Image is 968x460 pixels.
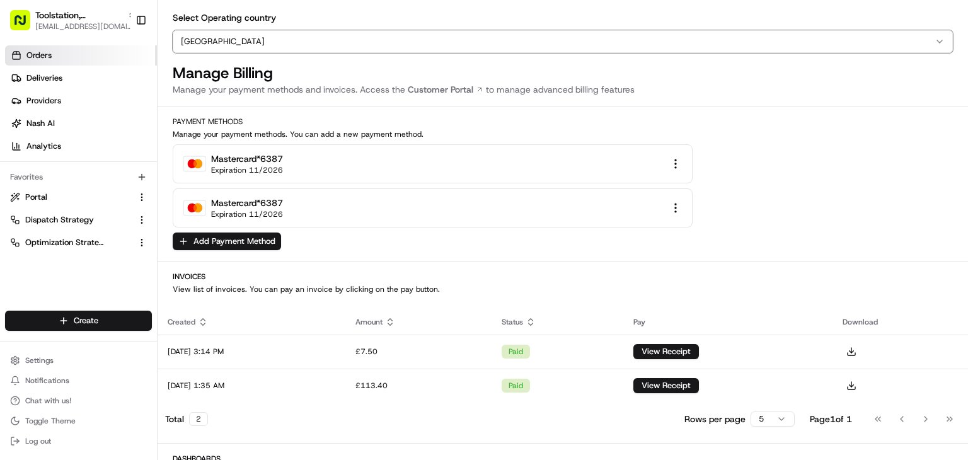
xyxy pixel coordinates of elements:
span: Chat with us! [25,396,71,406]
button: [EMAIL_ADDRESS][DOMAIN_NAME] [35,21,136,32]
button: Settings [5,352,152,369]
button: Toggle Theme [5,412,152,430]
span: • [106,291,110,301]
a: Optimization Strategy [10,237,132,248]
span: Analytics [26,141,61,152]
div: mastercard *6387 [211,152,283,165]
p: Rows per page [684,413,746,425]
span: Portal [25,192,47,203]
button: View Receipt [633,378,699,393]
div: Expiration 11/2026 [211,209,283,219]
td: [DATE] 1:35 AM [158,369,345,403]
button: Send [218,354,233,369]
div: Total [165,412,208,426]
a: Dispatch Strategy [10,214,132,226]
div: Expiration 11/2026 [211,165,283,175]
button: Notifications [5,372,152,389]
p: I see you have sent the email as well [47,264,207,279]
div: paid [502,379,530,393]
img: 1736555255976-a54dd68f-1ca7-489b-9aae-adbdc363a1c4 [25,275,35,285]
img: Grace Nketiah [13,99,33,119]
a: Providers [5,91,157,111]
span: Providers [26,95,61,106]
p: Pleasure! [47,100,87,115]
span: [PERSON_NAME] [40,127,103,137]
span: Orders [26,50,52,61]
div: Thanks [192,45,223,60]
button: Toolstation, [GEOGRAPHIC_DATA][EMAIL_ADDRESS][DOMAIN_NAME] [5,5,130,35]
h2: Payment Methods [173,117,953,127]
div: Page 1 of 1 [810,413,852,425]
img: Grace Nketiah [13,263,33,283]
button: Chat with us! [5,392,152,410]
img: 1736555255976-a54dd68f-1ca7-489b-9aae-adbdc363a1c4 [25,243,35,253]
span: 11:54 AM [113,291,149,301]
button: Add Payment Method [173,233,281,250]
a: Portal [10,192,132,203]
button: View Receipt [633,344,699,359]
span: Optimization Strategy [25,237,105,248]
p: View list of invoices. You can pay an invoice by clicking on the pay button. [173,284,953,294]
span: Notifications [25,376,69,386]
div: What is your email [PERSON_NAME]? [82,161,223,191]
img: 1736555255976-a54dd68f-1ca7-489b-9aae-adbdc363a1c4 [25,112,35,122]
button: Portal [5,187,152,207]
div: Download [843,317,958,327]
img: Grace Nketiah [13,230,33,250]
a: Deliveries [5,68,157,88]
span: Create [74,315,98,326]
div: £113.40 [355,381,481,391]
span: Dispatch Strategy [25,214,94,226]
label: Select Operating country [173,12,276,23]
div: Pay [633,317,822,327]
button: Optimization Strategy [5,233,152,253]
div: Status [502,317,614,327]
p: [EMAIL_ADDRESS][DOMAIN_NAME] [47,231,198,246]
span: Settings [25,355,54,365]
a: Analytics [5,136,157,156]
p: Manage your payment methods. You can add a new payment method. [173,129,953,139]
span: • [106,127,110,137]
div: Yes, thank you. [158,325,223,340]
a: Orders [5,45,157,66]
div: Favorites [5,167,152,187]
h2: Invoices [173,272,953,282]
span: [PERSON_NAME] [40,291,103,301]
img: Go home [33,10,48,25]
button: back [13,10,28,25]
button: Toolstation, [GEOGRAPHIC_DATA] [35,9,122,21]
div: £7.50 [355,347,481,357]
span: Toggle Theme [25,416,76,426]
div: mastercard *6387 [211,197,283,209]
a: Customer Portal [405,83,486,96]
span: 11:52 AM [193,200,229,210]
button: Log out [5,432,152,450]
span: 11:49 AM [193,69,229,79]
div: Amount [355,317,481,327]
span: Log out [25,436,51,446]
span: Nash AI [26,118,55,129]
span: 11:49 AM [113,127,149,137]
td: [DATE] 3:14 PM [158,335,345,369]
h1: Manage Billing [173,63,953,83]
div: 2 [189,412,208,426]
button: Dispatch Strategy [5,210,152,230]
div: Created [168,317,335,327]
button: Create [5,311,152,331]
a: Nash AI [5,113,157,134]
div: paid [502,345,530,359]
span: Deliveries [26,72,62,84]
p: Manage your payment methods and invoices. Access the to manage advanced billing features [173,83,953,96]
